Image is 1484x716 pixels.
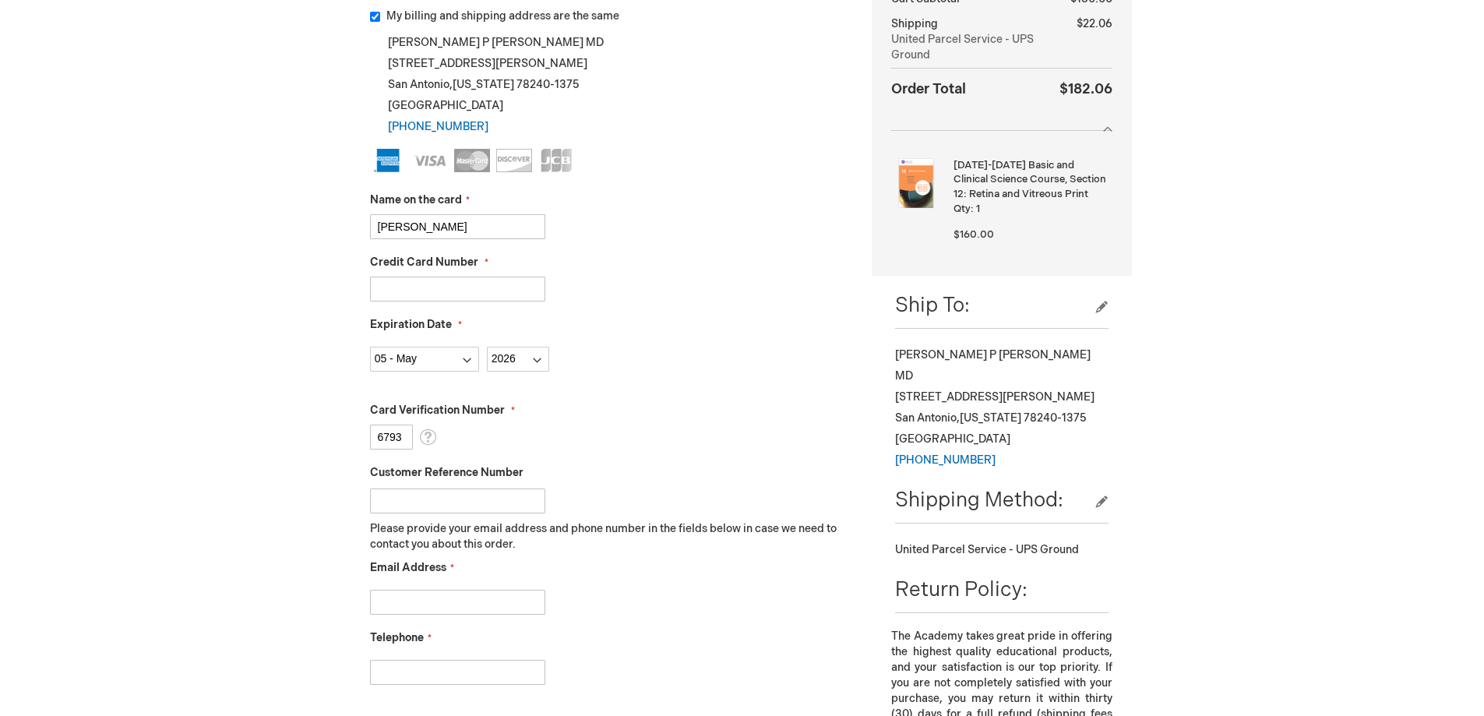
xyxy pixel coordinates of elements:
img: Visa [412,149,448,172]
span: [US_STATE] [960,411,1021,425]
span: Card Verification Number [370,404,505,417]
strong: [DATE]-[DATE] Basic and Clinical Science Course, Section 12: Retina and Vitreous Print [953,158,1108,202]
span: Shipping [891,17,938,30]
a: [PHONE_NUMBER] [895,453,996,467]
input: Card Verification Number [370,425,413,450]
p: Please provide your email address and phone number in the fields below in case we need to contact... [370,521,849,552]
span: [US_STATE] [453,78,514,91]
strong: Order Total [891,77,966,100]
span: Expiration Date [370,318,452,331]
div: [PERSON_NAME] P [PERSON_NAME] MD [STREET_ADDRESS][PERSON_NAME] San Antonio , 78240-1375 [GEOGRAPH... [370,32,849,137]
img: Discover [496,149,532,172]
img: American Express [370,149,406,172]
span: 1 [976,203,980,215]
span: $22.06 [1077,17,1112,30]
span: United Parcel Service - UPS Ground [895,543,1079,556]
span: Shipping Method: [895,489,1063,513]
span: Customer Reference Number [370,466,523,479]
span: $182.06 [1059,81,1112,97]
img: 2025-2026 Basic and Clinical Science Course, Section 12: Retina and Vitreous Print [891,158,941,208]
span: My billing and shipping address are the same [386,9,619,23]
input: Credit Card Number [370,277,545,302]
div: [PERSON_NAME] P [PERSON_NAME] MD [STREET_ADDRESS][PERSON_NAME] San Antonio , 78240-1375 [GEOGRAPH... [895,344,1108,471]
a: [PHONE_NUMBER] [388,120,488,133]
img: MasterCard [454,149,490,172]
span: Ship To: [895,294,970,318]
span: Qty [953,203,971,215]
span: Telephone [370,631,424,644]
img: JCB [538,149,574,172]
span: Email Address [370,561,446,574]
span: $160.00 [953,228,994,241]
span: Return Policy: [895,578,1028,602]
span: Name on the card [370,193,462,206]
span: Credit Card Number [370,256,478,269]
span: United Parcel Service - UPS Ground [891,32,1059,63]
